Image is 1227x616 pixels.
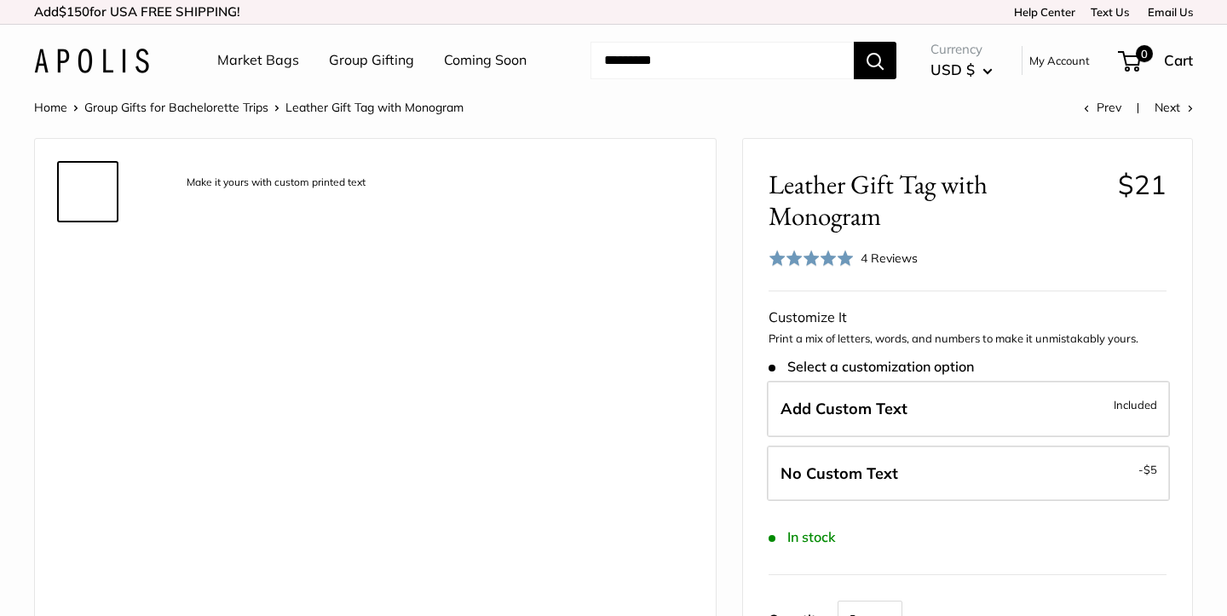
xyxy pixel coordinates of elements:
span: Cart [1164,51,1193,69]
nav: Breadcrumb [34,96,464,118]
a: description_Make it yours with custom printed text [57,161,118,222]
a: Email Us [1142,5,1193,19]
a: Group Gifting [329,48,414,73]
a: Coming Soon [444,48,527,73]
label: Leave Blank [767,446,1170,502]
a: description_3mm thick, vegetable tanned American leather [57,229,118,291]
span: Leather Gift Tag with Monogram [769,169,1105,232]
span: $150 [59,3,89,20]
input: Search... [590,42,854,79]
a: description_5 oz vegetable tanned American leather [57,366,118,427]
span: 0 [1136,45,1153,62]
span: USD $ [930,60,975,78]
span: In stock [769,529,836,545]
span: Included [1114,394,1157,415]
a: description_The size is 2.25" X 3.75" [57,434,118,495]
span: 4 Reviews [861,250,918,266]
span: $5 [1143,463,1157,476]
a: Help Center [1008,5,1075,19]
div: Customize It [769,305,1167,331]
p: Print a mix of letters, words, and numbers to make it unmistakably yours. [769,331,1167,348]
a: Prev [1084,100,1121,115]
span: Currency [930,37,993,61]
a: Home [34,100,67,115]
label: Add Custom Text [767,381,1170,437]
a: description_Custom printed text with eco-friendly ink [57,297,118,359]
button: Search [854,42,896,79]
a: Market Bags [217,48,299,73]
a: 0 Cart [1120,47,1193,74]
a: Text Us [1091,5,1129,19]
span: Select a customization option [769,359,974,375]
span: $21 [1118,168,1167,201]
div: Make it yours with custom printed text [178,171,374,194]
a: Next [1155,100,1193,115]
a: My Account [1029,50,1090,71]
a: description_No need for custom text? Choose this option [57,502,118,563]
img: Apolis [34,49,149,73]
span: Add Custom Text [781,399,907,418]
span: No Custom Text [781,463,898,483]
a: Group Gifts for Bachelorette Trips [84,100,268,115]
span: Leather Gift Tag with Monogram [285,100,464,115]
span: - [1138,459,1157,480]
button: USD $ [930,56,993,83]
